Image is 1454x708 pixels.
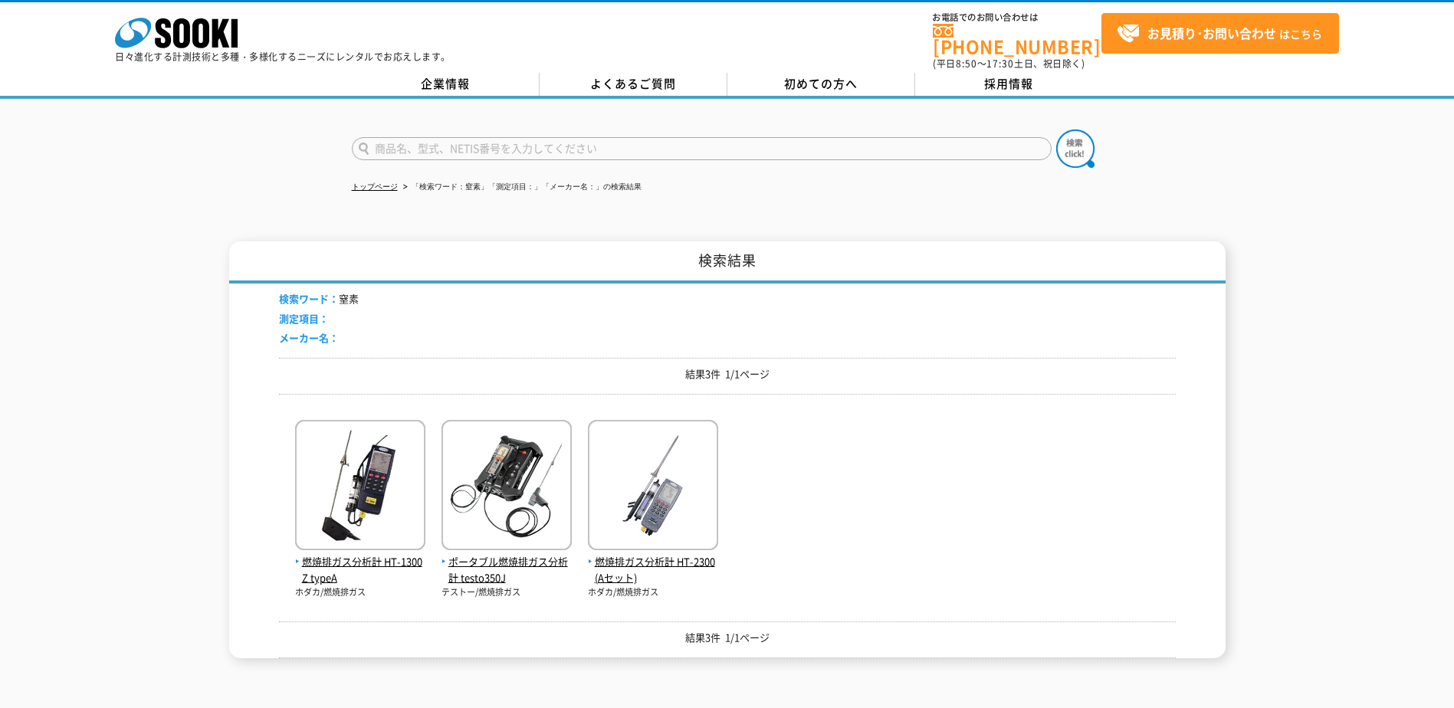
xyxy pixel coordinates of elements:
a: [PHONE_NUMBER] [933,24,1101,55]
span: 初めての方へ [784,75,858,92]
span: ポータブル燃焼排ガス分析計 testo350J [441,554,572,586]
a: よくあるご質問 [540,73,727,96]
strong: お見積り･お問い合わせ [1147,24,1276,42]
img: HT-1300Z typeA [295,420,425,554]
a: 採用情報 [915,73,1103,96]
h1: 検索結果 [229,241,1226,284]
span: お電話でのお問い合わせは [933,13,1101,22]
img: testo350J [441,420,572,554]
span: メーカー名： [279,330,339,345]
p: 日々進化する計測技術と多種・多様化するニーズにレンタルでお応えします。 [115,52,451,61]
li: 「検索ワード：窒素」「測定項目：」「メーカー名：」の検索結果 [400,179,642,195]
p: ホダカ/燃焼排ガス [295,586,425,599]
a: お見積り･お問い合わせはこちら [1101,13,1339,54]
p: 結果3件 1/1ページ [279,630,1176,646]
a: トップページ [352,182,398,191]
span: 燃焼排ガス分析計 HT-1300Z typeA [295,554,425,586]
img: HT-2300(Aセット) [588,420,718,554]
a: 企業情報 [352,73,540,96]
span: 測定項目： [279,311,329,326]
span: 燃焼排ガス分析計 HT-2300(Aセット) [588,554,718,586]
a: 燃焼排ガス分析計 HT-2300(Aセット) [588,538,718,585]
span: (平日 ～ 土日、祝日除く) [933,57,1085,70]
a: 燃焼排ガス分析計 HT-1300Z typeA [295,538,425,585]
span: 検索ワード： [279,291,339,306]
span: はこちら [1117,22,1322,45]
img: btn_search.png [1056,129,1095,168]
input: 商品名、型式、NETIS番号を入力してください [352,137,1052,160]
li: 窒素 [279,291,359,307]
p: 結果3件 1/1ページ [279,366,1176,382]
p: テストー/燃焼排ガス [441,586,572,599]
a: 初めての方へ [727,73,915,96]
p: ホダカ/燃焼排ガス [588,586,718,599]
span: 17:30 [986,57,1014,70]
a: ポータブル燃焼排ガス分析計 testo350J [441,538,572,585]
span: 8:50 [956,57,977,70]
